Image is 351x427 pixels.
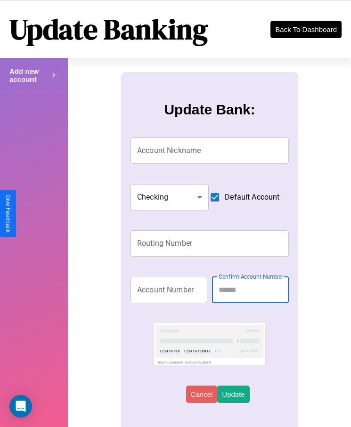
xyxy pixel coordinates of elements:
div: Open Intercom Messenger [9,395,32,418]
label: Confirm Account Number [219,273,283,281]
h3: Update Bank: [164,102,255,118]
button: Back To Dashboard [270,21,342,38]
div: Checking [131,184,209,210]
span: Default Account [225,192,279,203]
div: Give Feedback [5,194,11,233]
button: Cancel [186,386,218,403]
img: check [154,323,265,365]
h1: Update Banking [9,10,208,48]
h4: Add new account [9,67,49,83]
button: Update [217,386,249,403]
